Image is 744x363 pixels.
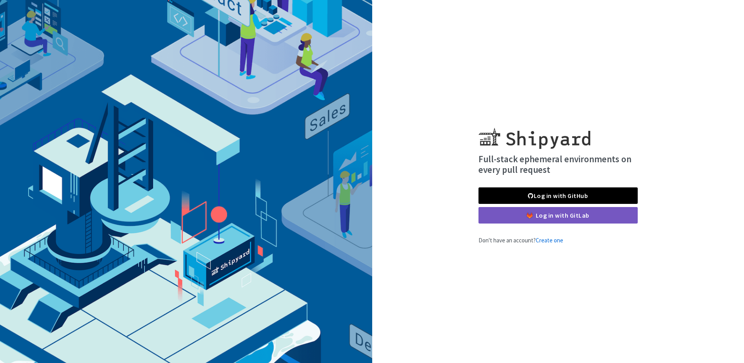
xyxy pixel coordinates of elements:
[478,118,590,149] img: Shipyard logo
[536,236,563,244] a: Create one
[478,187,638,204] a: Log in with GitHub
[478,207,638,224] a: Log in with GitLab
[478,236,563,244] span: Don't have an account?
[527,213,533,218] img: gitlab-color.svg
[478,154,638,175] h4: Full-stack ephemeral environments on every pull request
